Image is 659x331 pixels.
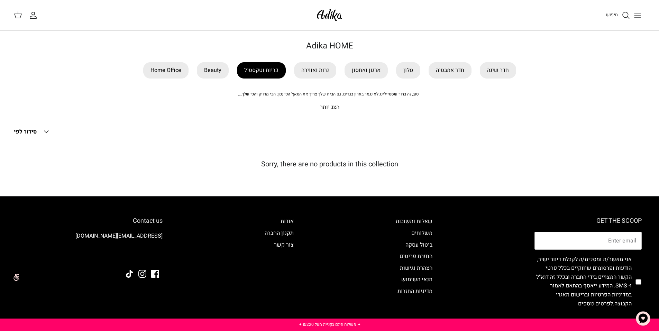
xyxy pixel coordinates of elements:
button: צ'אט [633,308,653,329]
input: Email [534,232,642,250]
a: ארגון ואחסון [345,62,388,79]
a: אודות [281,217,294,226]
h6: GET THE SCOOP [534,217,642,225]
label: אני מאשר/ת ומסכימ/ה לקבלת דיוור ישיר, הודעות ופרסומים שיווקיים בכלל פרטי הקשר המצויים בידי החברה ... [534,255,632,309]
span: טוב, זה ברור שסטיילינג לא נגמר בארון בגדים. גם הבית שלך צריך את הטאץ' הכי נכון, הכי מדויק והכי שלך. [238,91,419,97]
a: החשבון שלי [29,11,40,19]
a: [EMAIL_ADDRESS][DOMAIN_NAME] [75,232,163,240]
a: ✦ משלוח חינם בקנייה מעל ₪220 ✦ [299,321,361,328]
a: תנאי השימוש [401,275,432,284]
a: לפרטים נוספים [578,300,613,308]
a: הצהרת נגישות [400,264,432,272]
a: חדר שינה [480,62,516,79]
img: Adika IL [144,251,163,260]
div: Secondary navigation [258,217,301,331]
img: accessibility_icon02.svg [5,268,24,287]
a: חיפוש [606,11,630,19]
a: Home Office [143,62,189,79]
a: שאלות ותשובות [396,217,432,226]
a: Instagram [138,270,146,278]
a: כריות וטקסטיל [237,62,286,79]
a: ביטול עסקה [405,241,432,249]
a: משלוחים [411,229,432,237]
a: Beauty [197,62,229,79]
a: נרות ואווירה [294,62,336,79]
a: Tiktok [126,270,134,278]
a: מדיניות החזרות [397,287,432,295]
button: Toggle menu [630,8,645,23]
h6: Contact us [17,217,163,225]
p: הצג יותר [88,103,572,112]
a: Facebook [151,270,159,278]
a: סלון [396,62,420,79]
a: החזרת פריטים [400,252,432,260]
a: תקנון החברה [265,229,294,237]
span: חיפוש [606,11,618,18]
button: הרשמי לניוזלטר [587,314,642,331]
a: חדר אמבטיה [429,62,472,79]
button: סידור לפי [14,124,51,139]
h5: Sorry, there are no products in this collection [14,160,645,168]
a: צור קשר [274,241,294,249]
div: Secondary navigation [389,217,439,331]
h1: Adika HOME [88,41,572,51]
span: סידור לפי [14,128,37,136]
img: Adika IL [315,7,344,23]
